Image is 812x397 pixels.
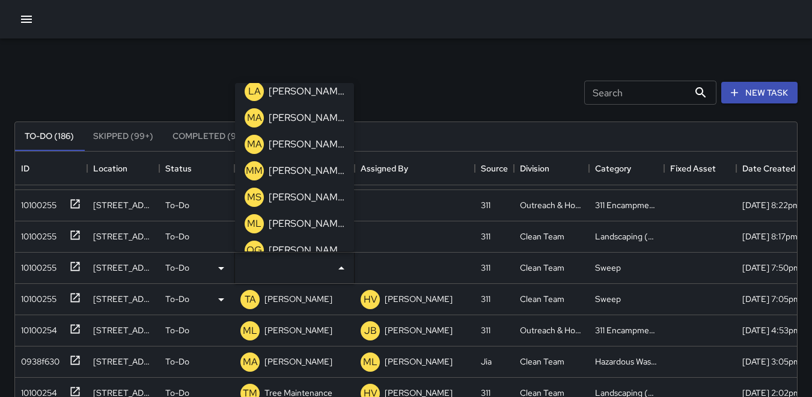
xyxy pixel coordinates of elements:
p: [PERSON_NAME] [269,217,344,231]
div: Hazardous Waste [595,355,658,368]
p: MA [247,137,262,152]
div: Status [165,152,192,185]
div: Assigned By [361,152,408,185]
div: Location [87,152,159,185]
div: Category [589,152,664,185]
p: [PERSON_NAME] [385,355,453,368]
p: TA [245,292,256,307]
div: Clean Team [520,355,564,368]
p: OG [246,243,262,257]
button: Close [333,260,350,277]
div: 1012 Mission Street [93,293,153,305]
div: Fixed Asset [664,152,736,185]
p: MM [246,164,263,178]
div: Status [159,152,234,185]
div: Clean Team [520,262,564,274]
div: Outreach & Hospitality [520,324,583,336]
p: To-Do [165,262,189,274]
div: 0938f630 [16,351,60,368]
p: To-Do [165,230,189,242]
div: Clean Team [520,293,564,305]
p: ML [247,217,261,231]
div: 1235 Mission Street [93,324,153,336]
div: Category [595,152,631,185]
div: 311 [481,199,490,211]
div: 10100254 [16,319,57,336]
p: MA [243,355,258,369]
p: [PERSON_NAME] [264,355,332,368]
div: Division [520,152,549,185]
p: [PERSON_NAME] [269,164,344,178]
div: 10100255 [16,288,56,305]
p: [PERSON_NAME] [269,111,344,125]
div: Source [481,152,508,185]
div: ID [21,152,29,185]
div: Sweep [595,293,621,305]
button: Completed (99+) [163,122,260,151]
div: Outreach & Hospitality [520,199,583,211]
p: To-Do [165,293,189,305]
div: Location [93,152,127,185]
div: Landscaping (DG & Weeds) [595,230,658,242]
p: To-Do [165,324,189,336]
div: 311 Encampments [595,199,658,211]
div: 311 [481,230,490,242]
div: Assigned By [355,152,475,185]
div: Clean Team [520,230,564,242]
div: 10100255 [16,194,56,211]
div: Assigned To [234,152,355,185]
div: 311 [481,293,490,305]
button: To-Do (186) [15,122,84,151]
p: [PERSON_NAME] [264,293,332,305]
p: [PERSON_NAME] [385,324,453,336]
div: 517 Natoma Street [93,199,153,211]
div: ID [15,152,87,185]
div: Date Created [742,152,795,185]
div: 1111 Market Street [93,355,153,368]
p: [PERSON_NAME] [269,243,344,257]
p: To-Do [165,355,189,368]
p: [PERSON_NAME] [269,190,344,205]
button: New Task [721,82,798,104]
p: HV [364,292,377,307]
div: Jia [481,355,492,368]
p: ML [363,355,377,369]
div: Sweep [595,262,621,274]
div: Source [475,152,514,185]
div: Division [514,152,589,185]
p: ML [243,324,257,338]
div: 10100255 [16,257,56,274]
p: LA [248,84,261,99]
p: MS [247,190,261,205]
p: [PERSON_NAME] [269,84,344,99]
p: [PERSON_NAME] [269,137,344,152]
div: 801 Jessie Street [93,262,153,274]
div: 10100255 [16,226,56,242]
div: 311 Encampments [595,324,658,336]
div: 311 [481,262,490,274]
p: MA [247,111,262,125]
p: [PERSON_NAME] [264,324,332,336]
div: 644 Stevenson Street [93,230,153,242]
p: [PERSON_NAME] [385,293,453,305]
div: Fixed Asset [670,152,716,185]
button: Skipped (99+) [84,122,163,151]
p: JB [364,324,377,338]
div: 311 [481,324,490,336]
p: To-Do [165,199,189,211]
